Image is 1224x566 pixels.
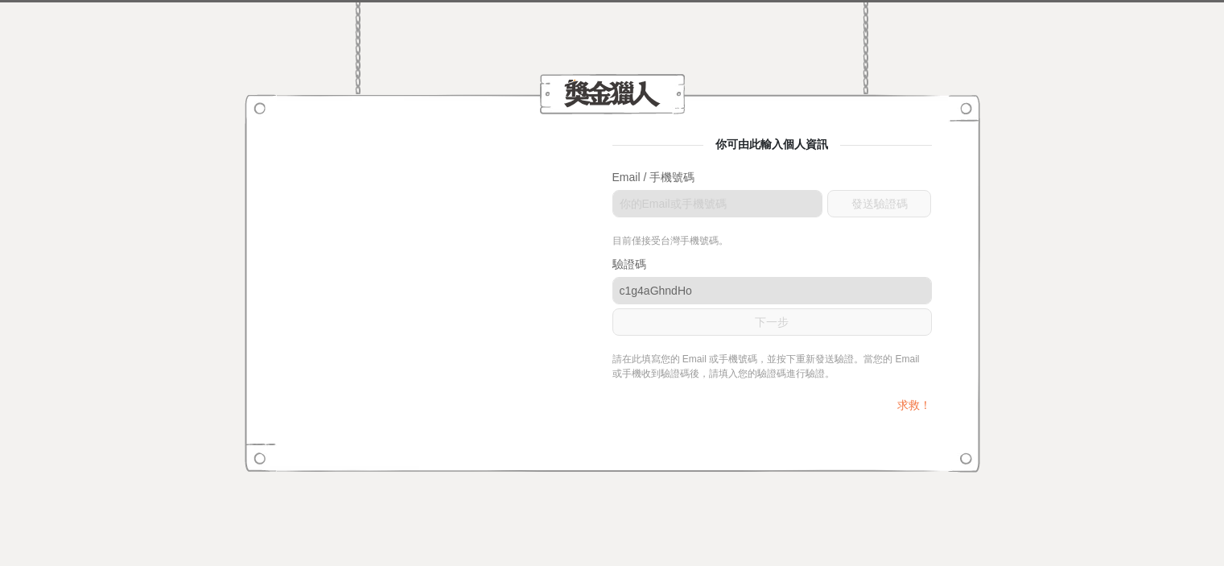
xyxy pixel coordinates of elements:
[612,277,932,304] input: 請輸入驗證碼
[612,308,932,336] button: 下一步
[703,138,840,151] span: 你可由此輸入個人資訊
[612,235,728,246] span: 目前僅接受台灣手機號碼。
[827,190,931,217] button: 發送驗證碼
[897,399,931,411] a: 求救！
[612,169,932,186] div: Email / 手機號碼
[612,190,823,217] input: 你的Email或手機號碼
[612,353,920,379] span: 請在此填寫您的 Email 或手機號碼，並按下重新發送驗證。當您的 Email 或手機收到驗證碼後，請填入您的驗證碼進行驗證。
[612,256,932,273] div: 驗證碼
